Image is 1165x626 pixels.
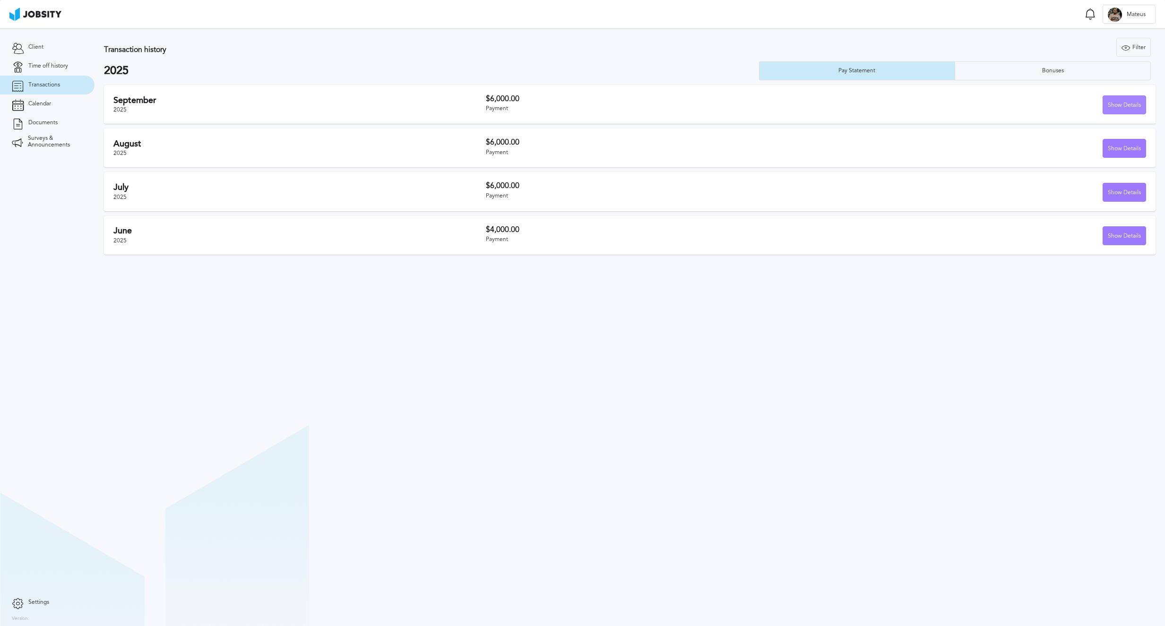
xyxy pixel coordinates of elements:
button: Show Details [1103,183,1146,202]
h2: June [113,226,486,236]
button: Show Details [1103,95,1146,114]
h3: $6,000.00 [486,181,816,190]
h2: 2025 [104,64,759,77]
span: Settings [28,599,49,606]
span: Calendar [28,101,51,107]
span: Documents [28,120,58,126]
button: Bonuses [955,61,1151,80]
span: Client [28,44,43,51]
button: Filter [1116,38,1151,57]
span: 2025 [113,237,127,244]
div: Payment [486,193,816,199]
div: Bonuses [1037,68,1069,74]
h3: $4,000.00 [486,225,816,234]
button: Show Details [1103,139,1146,158]
button: Show Details [1103,226,1146,245]
button: Pay Statement [759,61,955,80]
h3: $6,000.00 [486,138,816,146]
span: Surveys & Announcements [28,135,83,148]
button: MMateus [1103,5,1156,24]
div: Payment [486,236,816,243]
div: Show Details [1103,96,1146,115]
div: Show Details [1103,227,1146,246]
h2: September [113,95,486,105]
span: Mateus [1122,11,1150,18]
div: Payment [486,105,816,112]
span: Transactions [28,82,60,88]
h2: July [113,182,486,192]
h3: $6,000.00 [486,94,816,103]
div: M [1108,8,1122,22]
img: ab4bad089aa723f57921c736e9817d99.png [9,8,61,21]
div: Payment [486,149,816,156]
span: 2025 [113,150,127,156]
h2: August [113,139,486,149]
span: Time off history [28,63,68,69]
div: Show Details [1103,183,1146,202]
span: 2025 [113,106,127,113]
div: Pay Statement [834,68,880,74]
label: Version: [12,616,29,622]
h3: Transaction history [104,45,678,54]
span: 2025 [113,194,127,200]
div: Show Details [1103,139,1146,158]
